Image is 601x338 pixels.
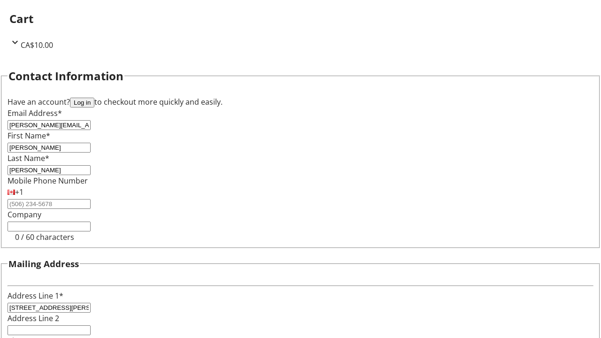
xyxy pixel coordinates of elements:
label: Last Name* [8,153,49,163]
label: Mobile Phone Number [8,176,88,186]
h2: Cart [9,10,592,27]
label: Address Line 1* [8,291,63,301]
button: Log in [70,98,94,108]
label: First Name* [8,131,50,141]
h2: Contact Information [8,68,123,84]
div: Have an account? to checkout more quickly and easily. [8,96,593,108]
label: Email Address* [8,108,62,118]
input: (506) 234-5678 [8,199,91,209]
tr-character-limit: 0 / 60 characters [15,232,74,242]
input: Address [8,303,91,313]
label: Company [8,209,41,220]
h3: Mailing Address [8,257,79,270]
span: CA$10.00 [21,40,53,50]
label: Address Line 2 [8,313,59,323]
